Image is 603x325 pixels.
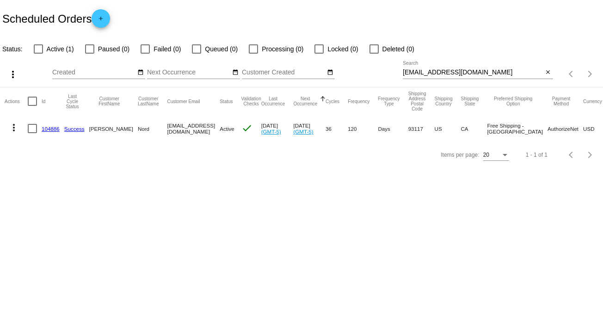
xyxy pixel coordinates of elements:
mat-cell: 120 [348,115,378,142]
mat-icon: add [95,15,106,26]
mat-cell: CA [461,115,487,142]
mat-icon: check [241,123,252,134]
button: Change sorting for CustomerLastName [138,96,159,106]
a: (GMT-5) [261,129,281,135]
button: Previous page [562,146,581,164]
mat-icon: date_range [232,69,239,76]
button: Change sorting for PreferredShippingOption [487,96,539,106]
span: Status: [2,45,23,53]
span: Queued (0) [205,43,238,55]
span: Locked (0) [327,43,358,55]
mat-icon: more_vert [7,69,18,80]
input: Created [52,69,135,76]
mat-header-cell: Validation Checks [241,87,261,115]
a: Success [64,126,85,132]
button: Change sorting for FrequencyType [378,96,400,106]
mat-cell: US [435,115,461,142]
div: 1 - 1 of 1 [526,152,548,158]
button: Change sorting for NextOccurrenceUtc [293,96,317,106]
mat-cell: Free Shipping - [GEOGRAPHIC_DATA] [487,115,548,142]
button: Change sorting for CustomerEmail [167,98,200,104]
mat-icon: date_range [327,69,333,76]
h2: Scheduled Orders [2,9,110,28]
mat-select: Items per page: [483,152,509,159]
button: Change sorting for PaymentMethod.Type [548,96,575,106]
mat-header-cell: Actions [5,87,28,115]
input: Search [403,69,543,76]
span: Processing (0) [262,43,303,55]
mat-cell: [PERSON_NAME] [89,115,138,142]
button: Change sorting for ShippingState [461,96,479,106]
mat-cell: AuthorizeNet [548,115,583,142]
button: Change sorting for CustomerFirstName [89,96,129,106]
input: Next Occurrence [147,69,230,76]
span: Failed (0) [154,43,181,55]
span: Paused (0) [98,43,129,55]
span: Active [220,126,234,132]
mat-cell: 93117 [408,115,435,142]
span: 20 [483,152,489,158]
mat-icon: date_range [137,69,144,76]
span: Active (1) [47,43,74,55]
mat-cell: [DATE] [261,115,294,142]
button: Change sorting for ShippingPostcode [408,91,426,111]
mat-cell: Days [378,115,408,142]
button: Change sorting for LastProcessingCycleId [64,94,81,109]
div: Items per page: [441,152,479,158]
button: Next page [581,146,599,164]
button: Clear [543,68,553,78]
button: Change sorting for ShippingCountry [435,96,453,106]
mat-cell: Nord [138,115,167,142]
button: Change sorting for CurrencyIso [583,98,602,104]
span: Deleted (0) [382,43,414,55]
a: 104886 [42,126,60,132]
button: Change sorting for Frequency [348,98,369,104]
mat-icon: more_vert [8,122,19,133]
input: Customer Created [242,69,325,76]
button: Change sorting for Id [42,98,45,104]
button: Change sorting for Cycles [326,98,339,104]
button: Next page [581,65,599,83]
button: Change sorting for LastOccurrenceUtc [261,96,285,106]
a: (GMT-5) [293,129,313,135]
mat-cell: [DATE] [293,115,326,142]
button: Change sorting for Status [220,98,233,104]
mat-cell: 36 [326,115,348,142]
mat-icon: close [545,69,551,76]
mat-cell: [EMAIL_ADDRESS][DOMAIN_NAME] [167,115,220,142]
button: Previous page [562,65,581,83]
